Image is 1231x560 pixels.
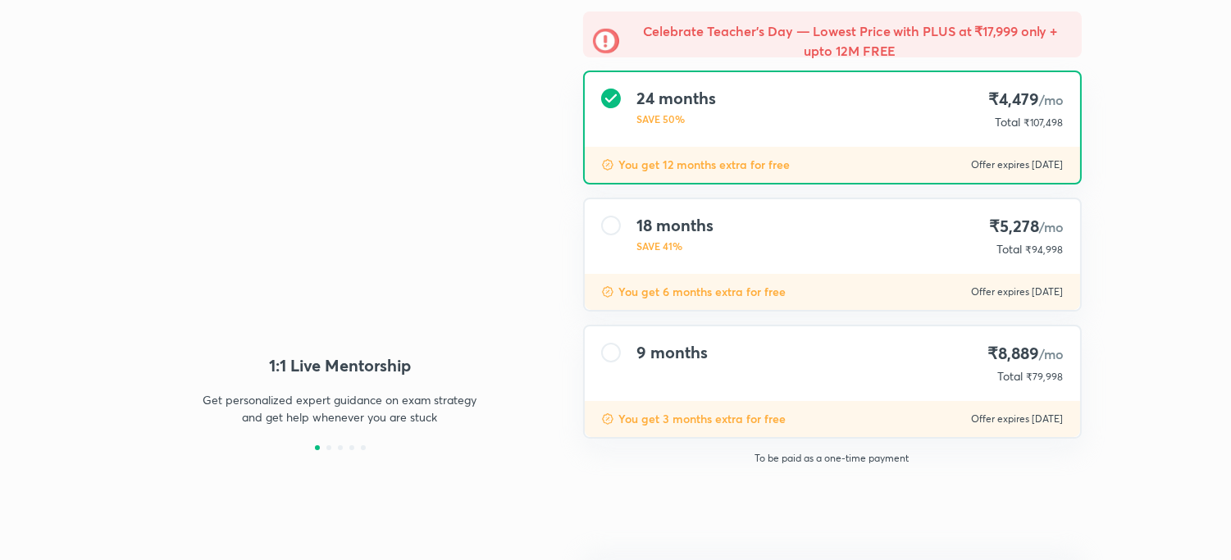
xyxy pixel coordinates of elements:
[1024,116,1064,129] span: ₹107,498
[601,158,614,171] img: discount
[601,285,614,298] img: discount
[637,89,716,108] h4: 24 months
[619,157,791,173] p: You get 12 months extra for free
[570,452,1095,465] p: To be paid as a one-time payment
[150,353,531,378] h4: 1:1 Live Mentorship
[637,343,708,362] h4: 9 months
[619,411,786,427] p: You get 3 months extra for free
[593,28,619,54] img: -
[997,241,1023,257] p: Total
[989,216,1063,238] h4: ₹5,278
[987,343,1063,365] h4: ₹8,889
[601,412,614,426] img: discount
[637,216,714,235] h4: 18 months
[998,368,1024,385] p: Total
[972,285,1064,298] p: Offer expires [DATE]
[1039,91,1064,108] span: /mo
[198,391,483,426] p: Get personalized expert guidance on exam strategy and get help whenever you are stuck
[629,21,1072,61] h5: Celebrate Teacher’s Day — Lowest Price with PLUS at ₹17,999 only + upto 12M FREE
[1027,371,1064,383] span: ₹79,998
[972,158,1064,171] p: Offer expires [DATE]
[1039,345,1064,362] span: /mo
[1039,218,1064,235] span: /mo
[972,412,1064,426] p: Offer expires [DATE]
[988,89,1063,111] h4: ₹4,479
[637,112,716,126] p: SAVE 50%
[637,239,714,253] p: SAVE 41%
[1026,244,1064,256] span: ₹94,998
[619,284,786,300] p: You get 6 months extra for free
[150,26,531,312] img: yH5BAEAAAAALAAAAAABAAEAAAIBRAA7
[996,114,1021,130] p: Total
